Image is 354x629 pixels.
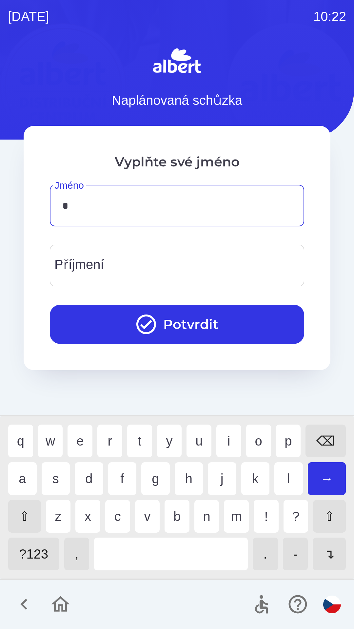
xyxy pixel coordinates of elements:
[54,178,84,192] label: Jméno
[50,152,304,172] p: Vyplňte své jméno
[313,7,346,26] p: 10:22
[112,90,242,110] p: Naplánovaná schůzka
[24,46,330,77] img: Logo
[323,596,341,613] img: cs flag
[8,7,49,26] p: [DATE]
[50,305,304,344] button: Potvrdit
